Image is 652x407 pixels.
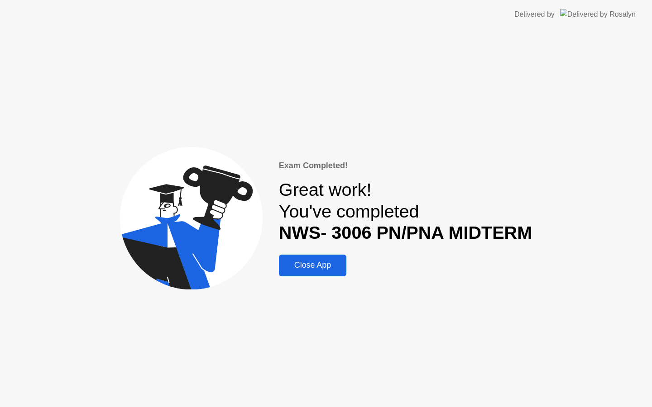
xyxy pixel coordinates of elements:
[279,222,532,242] b: NWS- 3006 PN/PNA MIDTERM
[514,9,555,20] div: Delivered by
[282,260,344,270] div: Close App
[560,9,636,19] img: Delivered by Rosalyn
[279,160,532,172] div: Exam Completed!
[279,179,532,244] div: Great work! You've completed
[279,255,346,276] button: Close App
